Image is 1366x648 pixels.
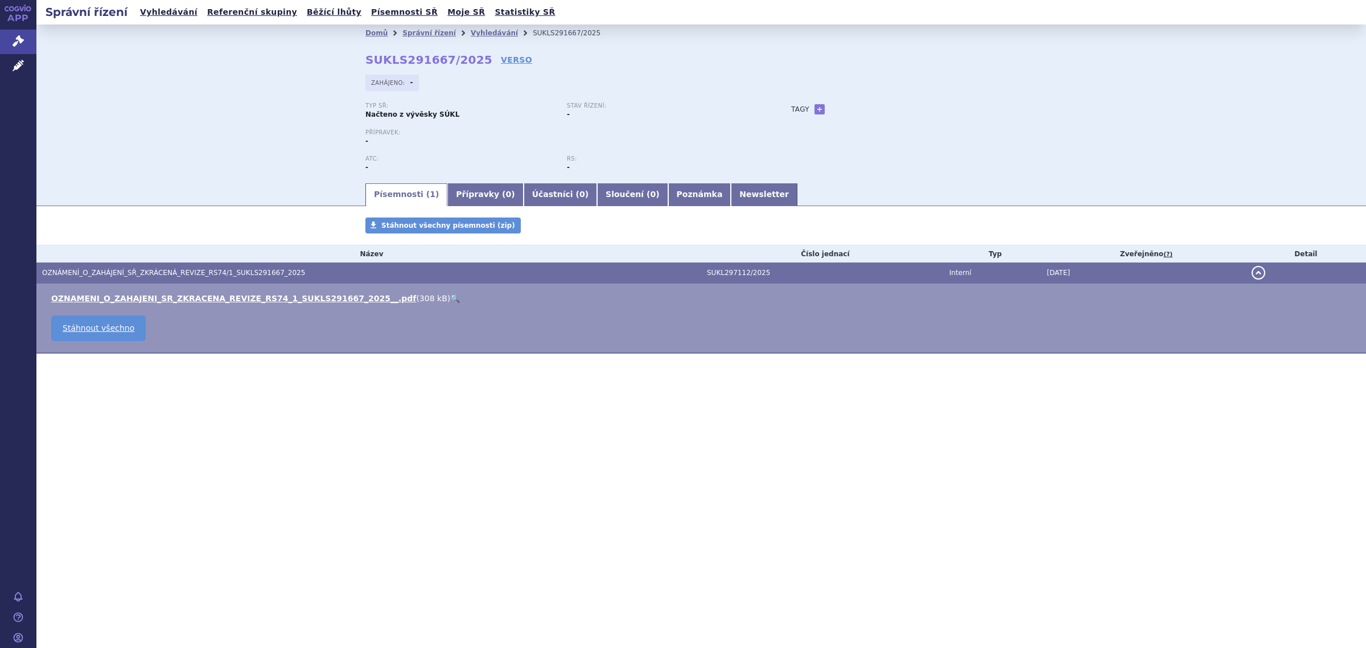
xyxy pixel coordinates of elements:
a: Vyhledávání [137,5,201,20]
a: Běžící lhůty [303,5,365,20]
h2: Správní řízení [36,4,137,20]
th: Zveřejněno [1041,245,1245,263]
a: 🔍 [450,294,460,303]
a: Stáhnout všechno [51,315,146,341]
strong: SUKLS291667/2025 [365,53,492,67]
a: Domů [365,29,388,37]
strong: - [365,163,368,171]
a: Přípravky (0) [447,183,523,206]
th: Typ [944,245,1042,263]
th: Číslo jednací [701,245,944,263]
span: 308 kB [419,294,447,303]
span: Zahájeno: [371,78,407,87]
span: 0 [650,190,656,199]
p: Stav řízení: [567,102,757,109]
a: Stáhnout všechny písemnosti (zip) [365,218,521,233]
span: Interní [949,269,972,277]
strong: - [410,79,413,87]
strong: Načteno z vývěsky SÚKL [365,110,459,118]
span: 1 [430,190,435,199]
a: Vyhledávání [471,29,518,37]
p: Typ SŘ: [365,102,556,109]
td: [DATE] [1041,263,1245,284]
a: Sloučení (0) [597,183,668,206]
td: SUKL297112/2025 [701,263,944,284]
span: 0 [579,190,585,199]
a: Poznámka [668,183,731,206]
span: 0 [506,190,512,199]
th: Detail [1246,245,1366,263]
li: SUKLS291667/2025 [533,24,615,42]
strong: - [567,110,570,118]
p: ATC: [365,155,556,162]
a: Účastníci (0) [524,183,597,206]
a: VERSO [501,54,532,65]
h3: Tagy [791,102,809,116]
th: Název [36,245,701,263]
a: OZNAMENI_O_ZAHAJENI_SR_ZKRACENA_REVIZE_RS74_1_SUKLS291667_2025__.pdf [51,294,416,303]
span: Stáhnout všechny písemnosti (zip) [381,222,515,229]
abbr: (?) [1163,251,1172,259]
a: Referenční skupiny [204,5,301,20]
a: Newsletter [731,183,797,206]
button: detail [1252,266,1265,280]
p: RS: [567,155,757,162]
a: + [814,104,825,114]
strong: - [567,163,570,171]
span: OZNÁMENÍ_O_ZAHÁJENÍ_SŘ_ZKRÁCENÁ_REVIZE_RS74/1_SUKLS291667_2025 [42,269,305,277]
a: Správní řízení [402,29,456,37]
p: Přípravek: [365,129,768,136]
a: Písemnosti SŘ [368,5,441,20]
a: Písemnosti (1) [365,183,447,206]
span: - [365,137,368,145]
a: Statistiky SŘ [491,5,558,20]
a: Moje SŘ [444,5,488,20]
li: ( ) [51,293,1355,304]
